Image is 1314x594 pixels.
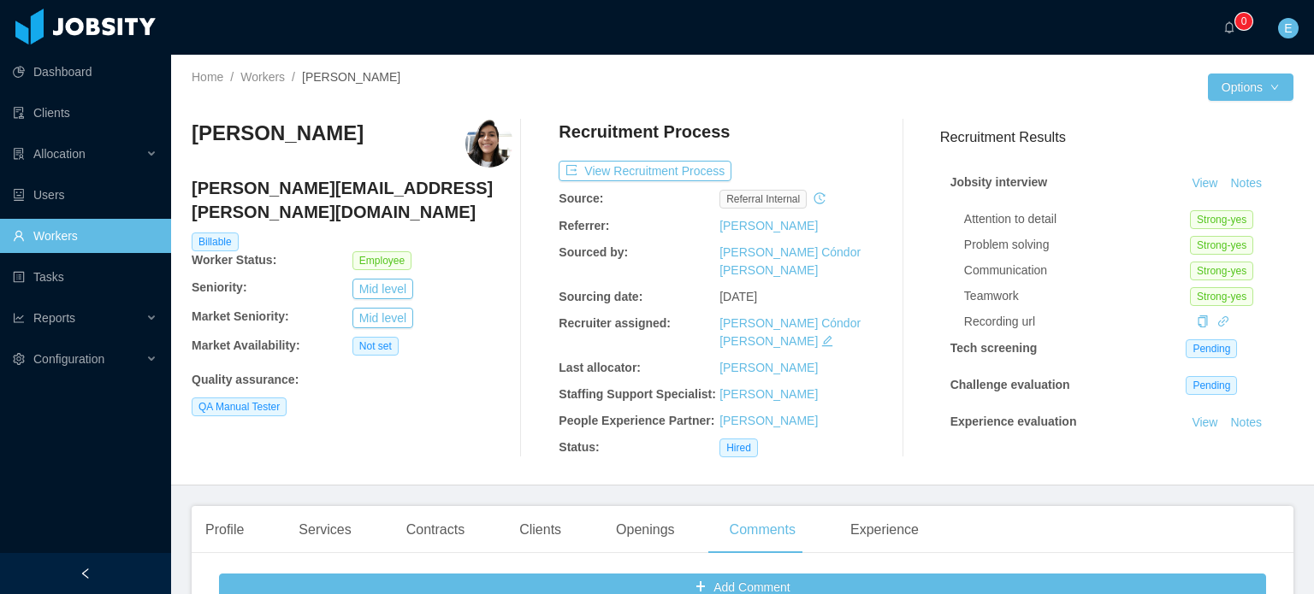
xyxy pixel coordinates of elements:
[719,290,757,303] span: [DATE]
[1186,415,1223,429] a: View
[192,373,299,386] b: Quality assurance :
[950,341,1038,355] strong: Tech screening
[821,335,833,347] i: icon: edit
[192,253,276,267] b: Worker Status:
[559,219,609,232] b: Referrer:
[292,70,295,84] span: /
[719,219,818,232] a: [PERSON_NAME]
[1186,339,1237,358] span: Pending
[1235,13,1252,30] sup: 0
[602,506,689,554] div: Openings
[13,178,157,212] a: icon: robotUsers
[192,120,364,147] h3: [PERSON_NAME]
[1186,176,1223,190] a: View
[13,312,25,324] i: icon: line-chart
[719,414,818,427] a: [PERSON_NAME]
[559,316,671,330] b: Recruiter assigned:
[1190,210,1253,229] span: Strong-yes
[719,190,807,209] span: Referral internal
[559,290,642,303] b: Sourcing date:
[192,176,513,224] h4: [PERSON_NAME][EMAIL_ADDRESS][PERSON_NAME][DOMAIN_NAME]
[465,120,513,168] img: 3f524940-97b2-4eb0-8572-c28023ce1c9c_68714228901b3-400w.png
[192,280,247,294] b: Seniority:
[719,438,758,457] span: Hired
[33,311,75,325] span: Reports
[1186,376,1237,395] span: Pending
[814,192,826,204] i: icon: history
[950,415,1077,428] strong: Experience evaluation
[1217,315,1229,327] i: icon: link
[302,70,400,84] span: [PERSON_NAME]
[964,262,1190,279] div: Communication
[719,316,861,348] a: [PERSON_NAME] Cóndor [PERSON_NAME]
[13,55,157,89] a: icon: pie-chartDashboard
[13,148,25,160] i: icon: solution
[352,251,411,270] span: Employee
[1197,315,1209,327] i: icon: copy
[33,147,86,161] span: Allocation
[559,191,603,205] b: Source:
[964,210,1190,228] div: Attention to detail
[13,260,157,294] a: icon: profileTasks
[230,70,234,84] span: /
[964,236,1190,254] div: Problem solving
[1208,74,1293,101] button: Optionsicon: down
[1197,313,1209,331] div: Copy
[393,506,478,554] div: Contracts
[559,120,730,144] h4: Recruitment Process
[33,352,104,366] span: Configuration
[13,96,157,130] a: icon: auditClients
[559,387,716,401] b: Staffing Support Specialist:
[1284,18,1292,38] span: E
[352,337,399,356] span: Not set
[719,387,818,401] a: [PERSON_NAME]
[192,70,223,84] a: Home
[1223,173,1269,194] button: Notes
[716,506,809,554] div: Comments
[1223,21,1235,33] i: icon: bell
[1190,262,1253,280] span: Strong-yes
[192,506,257,554] div: Profile
[559,164,731,178] a: icon: exportView Recruitment Process
[1223,413,1269,433] button: Notes
[13,353,25,365] i: icon: setting
[13,219,157,253] a: icon: userWorkers
[559,245,628,259] b: Sourced by:
[285,506,364,554] div: Services
[950,378,1070,391] strong: Challenge evaluation
[559,361,641,374] b: Last allocator:
[964,287,1190,305] div: Teamwork
[837,506,932,554] div: Experience
[352,279,413,299] button: Mid level
[1223,452,1269,473] button: Notes
[559,440,599,454] b: Status:
[950,175,1048,189] strong: Jobsity interview
[192,232,239,251] span: Billable
[719,361,818,374] a: [PERSON_NAME]
[559,414,714,427] b: People Experience Partner:
[352,308,413,328] button: Mid level
[192,309,289,323] b: Market Seniority:
[940,126,1293,148] h3: Recruitment Results
[506,506,575,554] div: Clients
[559,161,731,181] button: icon: exportView Recruitment Process
[1217,315,1229,328] a: icon: link
[240,70,285,84] a: Workers
[719,245,861,277] a: [PERSON_NAME] Cóndor [PERSON_NAME]
[1190,287,1253,306] span: Strong-yes
[192,338,300,352] b: Market Availability:
[1190,236,1253,255] span: Strong-yes
[964,313,1190,331] div: Recording url
[192,397,287,416] span: QA Manual Tester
